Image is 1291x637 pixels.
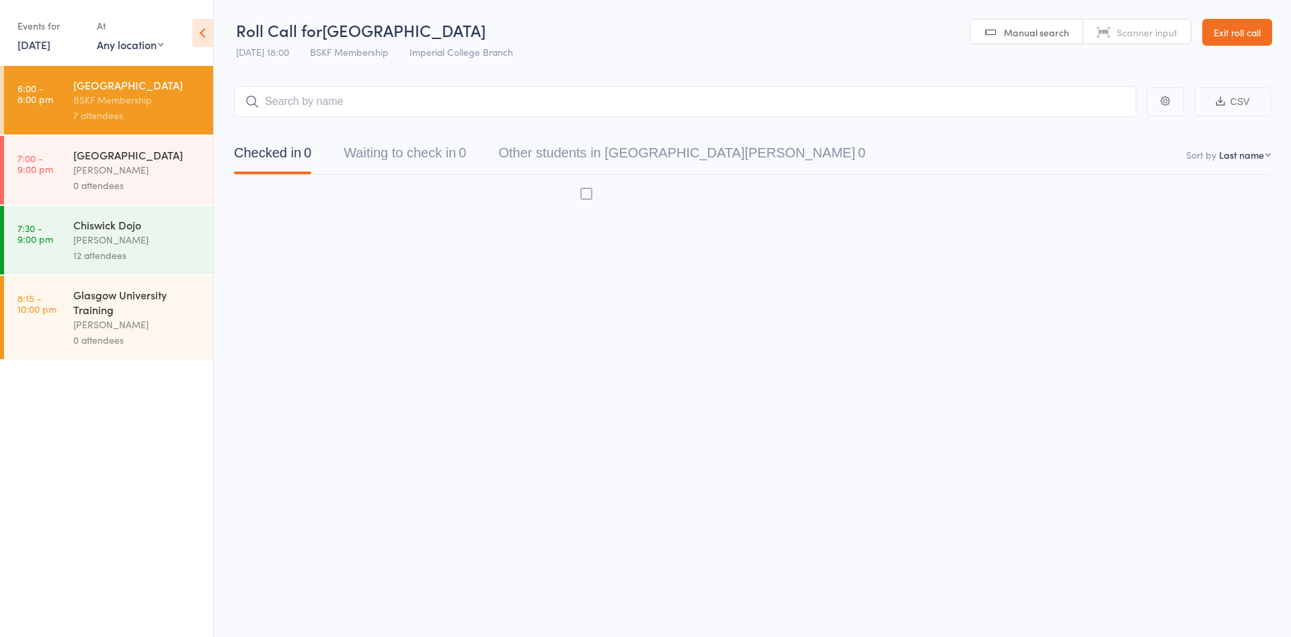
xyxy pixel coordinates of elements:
div: At [97,15,163,37]
a: 7:30 -9:00 pmChiswick Dojo[PERSON_NAME]12 attendees [4,206,213,274]
div: 0 attendees [73,332,202,348]
span: Scanner input [1117,26,1177,39]
div: BSKF Membership [73,92,202,108]
span: Manual search [1004,26,1069,39]
div: Chiswick Dojo [73,217,202,232]
div: Any location [97,37,163,52]
div: 0 [858,145,865,160]
span: Roll Call for [236,19,322,41]
span: [DATE] 18:00 [236,45,289,59]
div: [PERSON_NAME] [73,317,202,332]
div: [GEOGRAPHIC_DATA] [73,147,202,162]
time: 6:00 - 8:00 pm [17,83,53,104]
label: Sort by [1186,148,1216,161]
div: Glasgow University Training [73,287,202,317]
div: [PERSON_NAME] [73,232,202,248]
button: Waiting to check in0 [344,139,466,174]
div: Events for [17,15,83,37]
div: 0 [459,145,466,160]
div: 0 [304,145,311,160]
button: Checked in0 [234,139,311,174]
time: 7:30 - 9:00 pm [17,223,53,244]
a: [DATE] [17,37,50,52]
span: Imperial College Branch [409,45,513,59]
div: Last name [1219,148,1264,161]
button: CSV [1194,87,1271,116]
div: [GEOGRAPHIC_DATA] [73,77,202,92]
a: Exit roll call [1202,19,1272,46]
div: 12 attendees [73,248,202,263]
a: 6:00 -8:00 pm[GEOGRAPHIC_DATA]BSKF Membership7 attendees [4,66,213,135]
time: 8:15 - 10:00 pm [17,293,56,314]
div: 0 attendees [73,178,202,193]
a: 7:00 -9:00 pm[GEOGRAPHIC_DATA][PERSON_NAME]0 attendees [4,136,213,204]
span: [GEOGRAPHIC_DATA] [322,19,486,41]
button: Other students in [GEOGRAPHIC_DATA][PERSON_NAME]0 [498,139,865,174]
span: BSKF Membership [310,45,389,59]
input: Search by name [234,86,1136,117]
div: [PERSON_NAME] [73,162,202,178]
time: 7:00 - 9:00 pm [17,153,53,174]
div: 7 attendees [73,108,202,123]
a: 8:15 -10:00 pmGlasgow University Training[PERSON_NAME]0 attendees [4,276,213,359]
